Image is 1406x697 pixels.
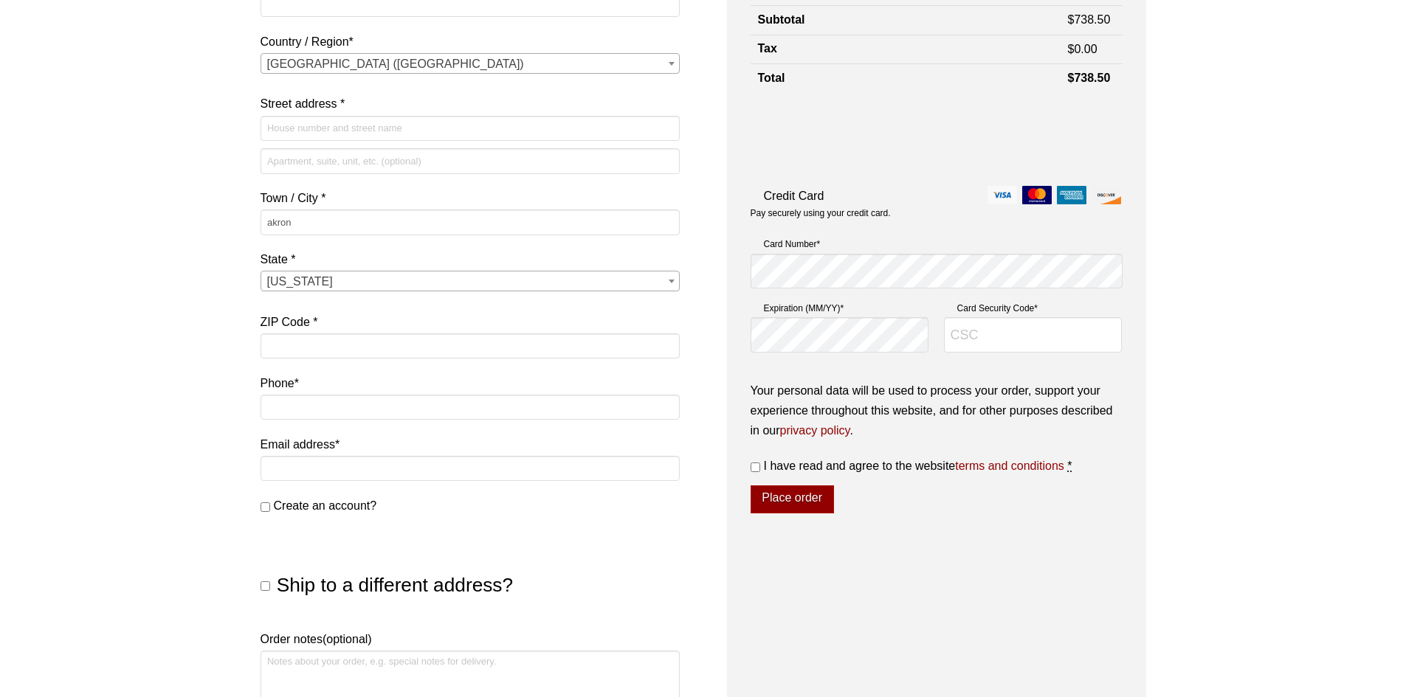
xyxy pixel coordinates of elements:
th: Subtotal [751,6,1061,35]
label: Credit Card [751,186,1123,206]
bdi: 738.50 [1068,72,1111,84]
img: visa [988,186,1017,204]
th: Tax [751,35,1061,63]
label: Town / City [261,188,680,208]
span: Country / Region [261,53,680,74]
input: CSC [944,317,1123,353]
span: $ [1068,43,1075,55]
img: amex [1057,186,1086,204]
span: $ [1068,72,1075,84]
label: Country / Region [261,32,680,52]
iframe: reCAPTCHA [751,108,975,165]
input: House number and street name [261,116,680,141]
span: United States (US) [261,54,679,74]
a: privacy policy [780,424,850,437]
p: Pay securely using your credit card. [751,207,1123,220]
input: Ship to a different address? [261,581,270,591]
input: Apartment, suite, unit, etc. (optional) [261,148,680,173]
button: Place order [751,485,834,513]
label: Phone [261,373,680,393]
input: I have read and agree to the websiteterms and conditions * [751,462,760,472]
img: mastercard [1022,186,1052,204]
fieldset: Payment Info [751,231,1123,365]
a: terms and conditions [955,460,1064,472]
label: Card Security Code [944,301,1123,316]
input: Create an account? [261,502,270,512]
bdi: 738.50 [1068,13,1111,26]
label: ZIP Code [261,312,680,332]
label: State [261,249,680,269]
span: Ohio [261,271,679,292]
span: $ [1068,13,1075,26]
span: (optional) [323,633,372,645]
span: I have read and agree to the website [764,460,1064,472]
label: Order notes [261,629,680,649]
span: Create an account? [274,499,377,512]
p: Your personal data will be used to process your order, support your experience throughout this we... [751,381,1123,441]
label: Email address [261,434,680,454]
span: Ship to a different address? [277,574,513,596]
th: Total [751,64,1061,93]
label: Street address [261,94,680,114]
bdi: 0.00 [1068,43,1097,55]
abbr: required [1067,460,1072,472]
label: Card Number [751,237,1123,252]
span: State [261,271,680,291]
img: discover [1092,186,1121,204]
label: Expiration (MM/YY) [751,301,929,316]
